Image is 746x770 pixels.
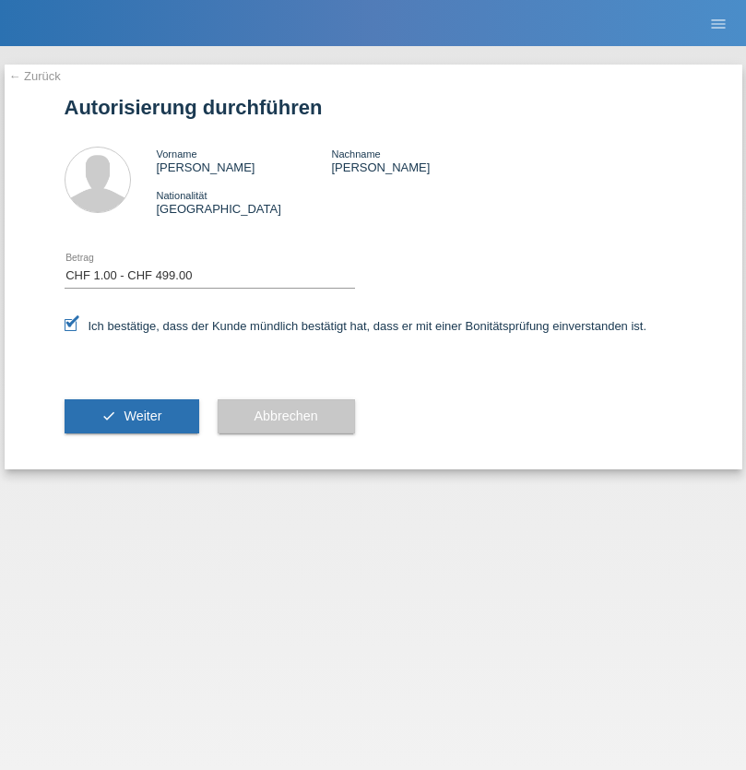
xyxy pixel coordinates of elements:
[157,190,207,201] span: Nationalität
[65,399,199,434] button: check Weiter
[157,188,332,216] div: [GEOGRAPHIC_DATA]
[709,15,728,33] i: menu
[331,148,380,160] span: Nachname
[331,147,506,174] div: [PERSON_NAME]
[157,148,197,160] span: Vorname
[101,409,116,423] i: check
[157,147,332,174] div: [PERSON_NAME]
[255,409,318,423] span: Abbrechen
[218,399,355,434] button: Abbrechen
[65,96,682,119] h1: Autorisierung durchführen
[700,18,737,29] a: menu
[9,69,61,83] a: ← Zurück
[65,319,647,333] label: Ich bestätige, dass der Kunde mündlich bestätigt hat, dass er mit einer Bonitätsprüfung einversta...
[124,409,161,423] span: Weiter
